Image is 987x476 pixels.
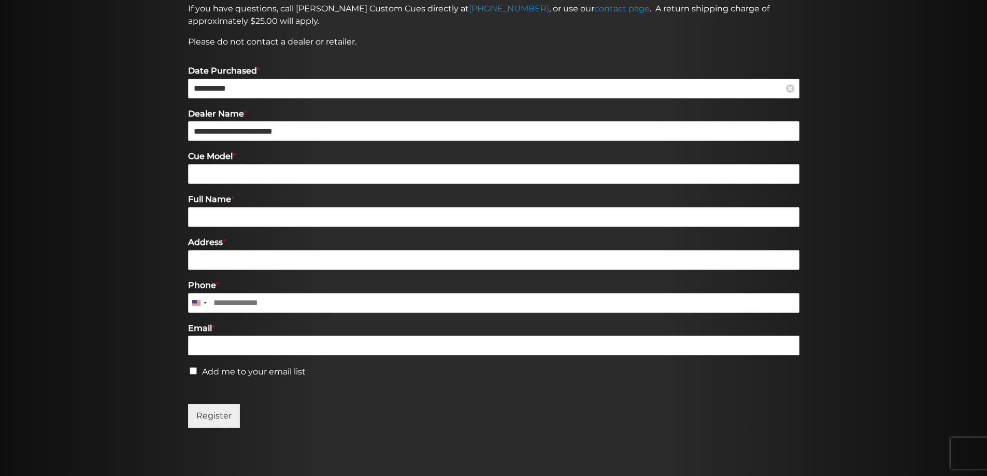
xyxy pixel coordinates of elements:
[188,36,799,48] p: Please do not contact a dealer or retailer.
[188,323,799,334] label: Email
[188,66,799,77] label: Date Purchased
[188,404,240,428] button: Register
[188,3,799,27] p: If you have questions, call [PERSON_NAME] Custom Cues directly at , or use our . A return shippin...
[188,280,799,291] label: Phone
[188,194,799,205] label: Full Name
[188,293,799,313] input: Phone
[786,84,794,93] a: Clear Date
[188,151,799,162] label: Cue Model
[188,237,799,248] label: Address
[188,109,799,120] label: Dealer Name
[188,293,210,313] button: Selected country
[594,4,650,13] a: contact page
[202,367,306,377] label: Add me to your email list
[469,4,549,13] a: [PHONE_NUMBER]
